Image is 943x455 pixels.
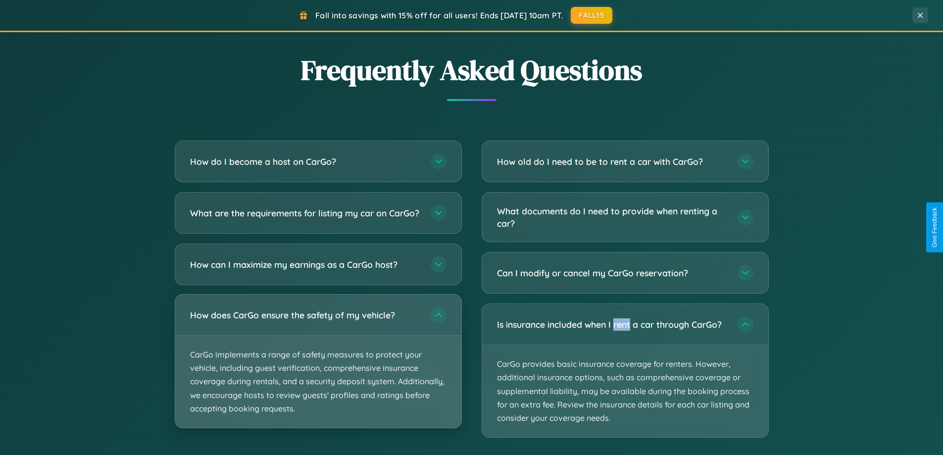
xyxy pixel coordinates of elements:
h3: How old do I need to be to rent a car with CarGo? [497,155,728,168]
h3: How do I become a host on CarGo? [190,155,421,168]
p: CarGo implements a range of safety measures to protect your vehicle, including guest verification... [175,336,461,428]
h3: Is insurance included when I rent a car through CarGo? [497,318,728,331]
p: CarGo provides basic insurance coverage for renters. However, additional insurance options, such ... [482,345,768,437]
div: Give Feedback [931,207,938,248]
h3: What documents do I need to provide when renting a car? [497,205,728,229]
h3: What are the requirements for listing my car on CarGo? [190,207,421,219]
button: FALL15 [571,7,612,24]
span: Fall into savings with 15% off for all users! Ends [DATE] 10am PT. [315,10,563,20]
h3: How does CarGo ensure the safety of my vehicle? [190,309,421,321]
h3: How can I maximize my earnings as a CarGo host? [190,258,421,271]
h3: Can I modify or cancel my CarGo reservation? [497,267,728,279]
h2: Frequently Asked Questions [175,51,769,89]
